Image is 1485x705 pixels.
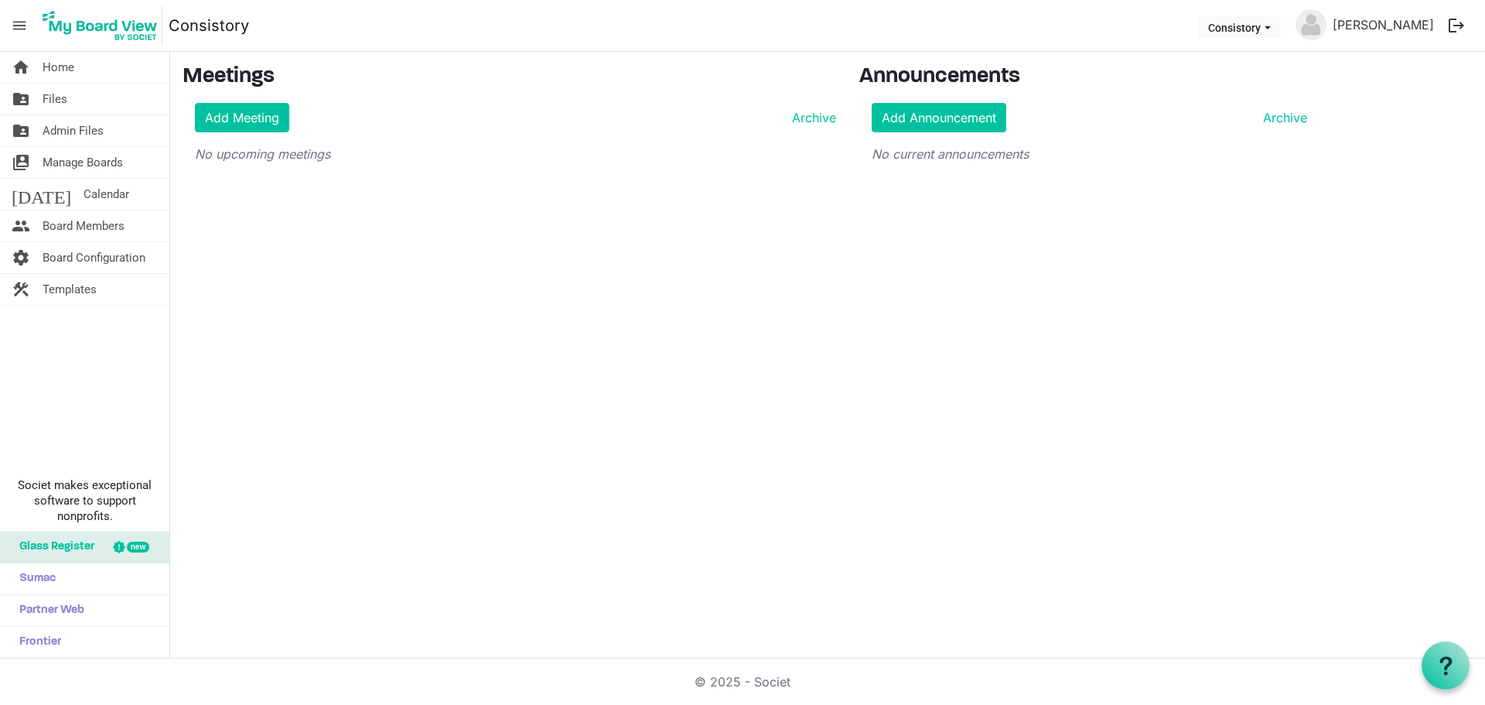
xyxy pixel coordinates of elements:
span: construction [12,274,30,305]
a: Archive [1257,108,1307,127]
span: home [12,52,30,83]
span: folder_shared [12,84,30,115]
span: menu [5,11,34,40]
a: Consistory [169,10,249,41]
span: Glass Register [12,532,94,563]
a: Add Meeting [195,103,289,132]
span: settings [12,242,30,273]
span: Manage Boards [43,147,123,178]
a: Archive [786,108,836,127]
h3: Announcements [859,64,1319,91]
span: Templates [43,274,97,305]
span: Files [43,84,67,115]
span: people [12,210,30,241]
span: [DATE] [12,179,71,210]
img: My Board View Logo [38,6,162,45]
span: Sumac [12,563,56,594]
div: new [127,542,149,553]
a: [PERSON_NAME] [1326,9,1440,40]
span: Admin Files [43,115,104,146]
span: Frontier [12,627,61,658]
button: logout [1440,9,1473,42]
h3: Meetings [183,64,836,91]
span: Societ makes exceptional software to support nonprofits. [7,477,162,524]
a: Add Announcement [872,103,1006,132]
span: Board Members [43,210,125,241]
img: no-profile-picture.svg [1296,9,1326,40]
span: Calendar [84,179,129,210]
span: Home [43,52,74,83]
span: folder_shared [12,115,30,146]
a: © 2025 - Societ [695,674,790,690]
p: No upcoming meetings [195,145,836,163]
p: No current announcements [872,145,1307,163]
span: Board Configuration [43,242,145,273]
a: My Board View Logo [38,6,169,45]
span: switch_account [12,147,30,178]
span: Partner Web [12,595,84,626]
button: Consistory dropdownbutton [1198,16,1281,38]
